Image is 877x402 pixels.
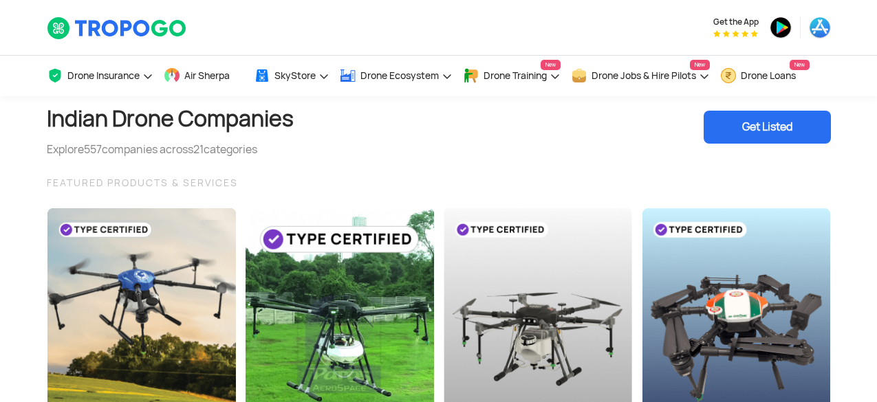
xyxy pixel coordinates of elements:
[541,60,561,70] span: New
[340,56,453,96] a: Drone Ecosystem
[47,16,188,40] img: TropoGo Logo
[360,70,439,81] span: Drone Ecosystem
[47,96,294,142] h1: Indian Drone Companies
[164,56,243,96] a: Air Sherpa
[184,70,230,81] span: Air Sherpa
[790,60,810,70] span: New
[254,56,329,96] a: SkyStore
[47,175,831,191] div: FEATURED PRODUCTS & SERVICES
[720,56,810,96] a: Drone LoansNew
[193,142,204,157] span: 21
[809,16,831,38] img: ic_appstore.png
[770,16,792,38] img: ic_playstore.png
[47,56,153,96] a: Drone Insurance
[47,142,294,158] div: Explore companies across categories
[571,56,710,96] a: Drone Jobs & Hire PilotsNew
[690,60,710,70] span: New
[713,16,759,27] span: Get the App
[67,70,140,81] span: Drone Insurance
[741,70,796,81] span: Drone Loans
[713,30,758,37] img: App Raking
[704,111,831,144] div: Get Listed
[84,142,102,157] span: 557
[274,70,316,81] span: SkyStore
[463,56,561,96] a: Drone TrainingNew
[592,70,696,81] span: Drone Jobs & Hire Pilots
[484,70,547,81] span: Drone Training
